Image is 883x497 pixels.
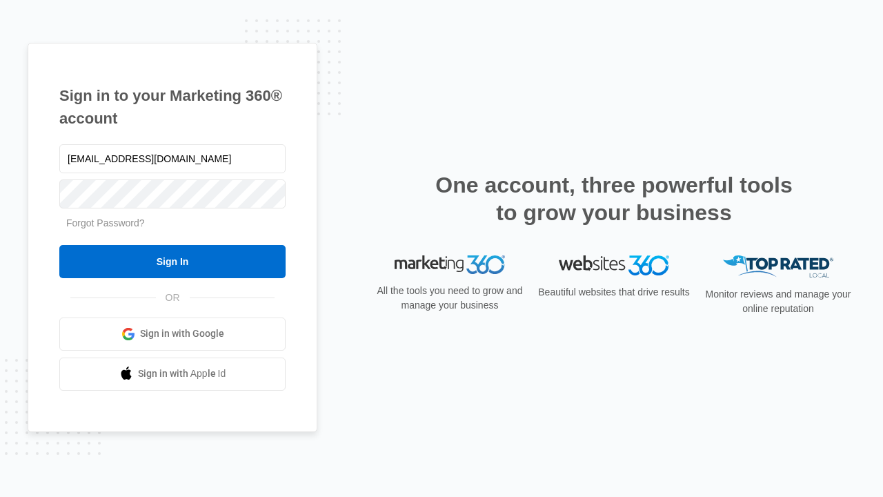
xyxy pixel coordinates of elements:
[723,255,833,278] img: Top Rated Local
[59,84,286,130] h1: Sign in to your Marketing 360® account
[59,318,286,351] a: Sign in with Google
[431,171,797,226] h2: One account, three powerful tools to grow your business
[59,144,286,173] input: Email
[395,255,505,275] img: Marketing 360
[701,287,855,316] p: Monitor reviews and manage your online reputation
[373,284,527,313] p: All the tools you need to grow and manage your business
[559,255,669,275] img: Websites 360
[138,367,226,381] span: Sign in with Apple Id
[140,327,224,341] span: Sign in with Google
[59,358,286,391] a: Sign in with Apple Id
[59,245,286,278] input: Sign In
[66,217,145,228] a: Forgot Password?
[537,285,691,300] p: Beautiful websites that drive results
[156,291,190,305] span: OR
